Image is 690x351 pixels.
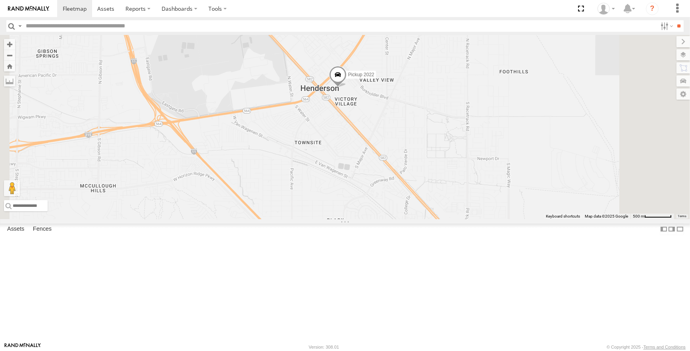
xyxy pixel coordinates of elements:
label: Search Filter Options [657,20,675,32]
span: Pickup 2022 [348,72,374,78]
label: Dock Summary Table to the Right [668,224,676,235]
label: Assets [3,224,28,235]
img: rand-logo.svg [8,6,49,12]
button: Zoom in [4,39,15,50]
label: Measure [4,75,15,87]
div: © Copyright 2025 - [607,345,686,349]
button: Map Scale: 500 m per 65 pixels [630,214,674,219]
button: Zoom Home [4,61,15,71]
a: Terms (opens in new tab) [678,215,686,218]
label: Search Query [17,20,23,32]
button: Drag Pegman onto the map to open Street View [4,180,20,196]
div: Dakota Roehl [595,3,618,15]
span: 500 m [633,214,644,218]
span: Map data ©2025 Google [585,214,628,218]
button: Zoom out [4,50,15,61]
a: Visit our Website [4,343,41,351]
label: Hide Summary Table [676,224,684,235]
i: ? [646,2,659,15]
label: Fences [29,224,56,235]
a: Terms and Conditions [644,345,686,349]
label: Map Settings [677,89,690,100]
div: Version: 308.01 [309,345,339,349]
label: Dock Summary Table to the Left [660,224,668,235]
button: Keyboard shortcuts [546,214,580,219]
